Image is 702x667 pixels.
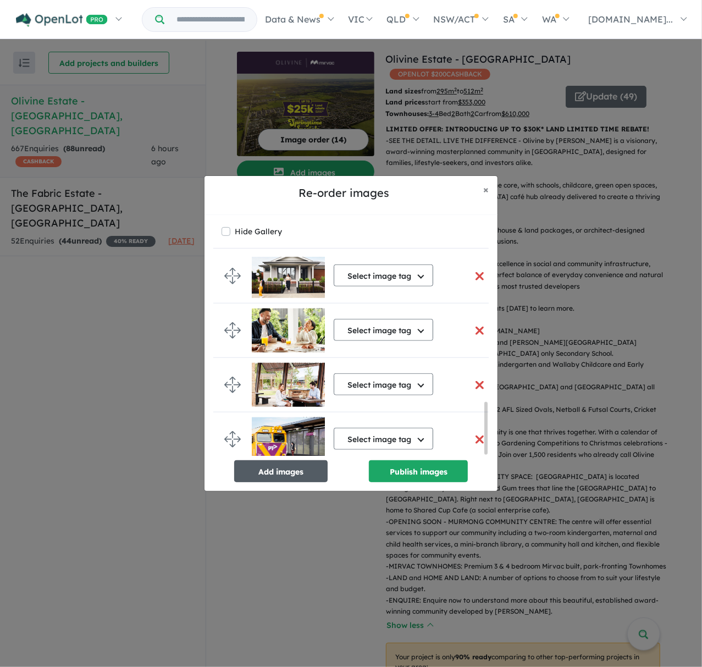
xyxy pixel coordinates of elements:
span: × [483,183,489,196]
button: Select image tag [334,264,433,286]
button: Add images [234,460,328,482]
button: Publish images [369,460,468,482]
img: drag.svg [224,268,241,284]
img: Olivine%20Estate%20-%20Donnybrook___1745887997_0.jpg [252,254,325,298]
img: drag.svg [224,377,241,393]
img: Olivine%20Estate%20-%20Donnybrook___1745888010.jpg [252,417,325,461]
button: Select image tag [334,373,433,395]
button: Select image tag [334,428,433,450]
img: Olivine%20Estate%20-%20Donnybrook___1745887998_0.jpg [252,363,325,407]
img: Olivine%20Estate%20-%20Donnybrook___1745887998.jpg [252,308,325,352]
button: Select image tag [334,319,433,341]
img: Openlot PRO Logo White [16,13,108,27]
span: [DOMAIN_NAME]... [588,14,673,25]
img: drag.svg [224,322,241,339]
img: drag.svg [224,431,241,448]
h5: Re-order images [213,185,474,201]
input: Try estate name, suburb, builder or developer [167,8,255,31]
label: Hide Gallery [235,224,282,239]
